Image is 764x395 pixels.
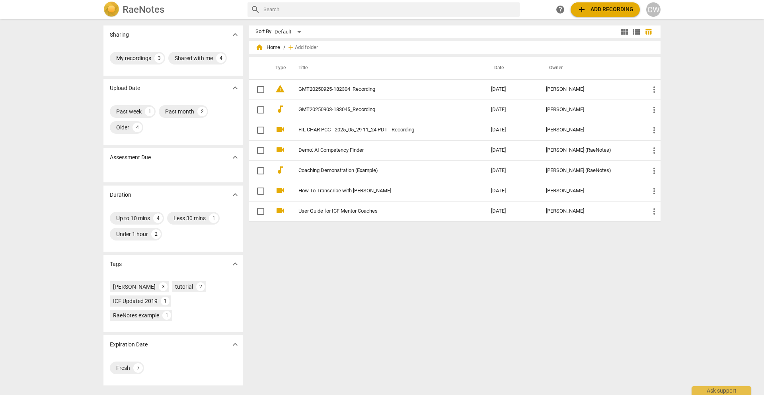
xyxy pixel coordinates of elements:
[485,79,540,100] td: [DATE]
[113,311,159,319] div: RaeNotes example
[229,258,241,270] button: Show more
[649,105,659,115] span: more_vert
[251,5,260,14] span: search
[298,147,462,153] a: Demo: AI Competency Finder
[485,100,540,120] td: [DATE]
[618,26,630,38] button: Tile view
[287,43,295,51] span: add
[298,208,462,214] a: User Guide for ICF Mentor Coaches
[540,57,643,79] th: Owner
[103,2,241,18] a: LogoRaeNotes
[110,340,148,349] p: Expiration Date
[571,2,640,17] button: Upload
[642,26,654,38] button: Table view
[229,151,241,163] button: Show more
[229,29,241,41] button: Show more
[116,364,130,372] div: Fresh
[283,45,285,51] span: /
[555,5,565,14] span: help
[229,189,241,201] button: Show more
[577,5,587,14] span: add
[116,214,150,222] div: Up to 10 mins
[275,84,285,94] span: warning
[110,84,140,92] p: Upload Date
[103,2,119,18] img: Logo
[255,29,271,35] div: Sort By
[485,160,540,181] td: [DATE]
[275,104,285,114] span: audiotrack
[110,31,129,39] p: Sharing
[230,259,240,269] span: expand_more
[620,27,629,37] span: view_module
[649,125,659,135] span: more_vert
[269,57,289,79] th: Type
[229,338,241,350] button: Show more
[275,125,285,134] span: videocam
[298,107,462,113] a: GMT20250903-183045_Recording
[175,283,193,291] div: tutorial
[230,340,240,349] span: expand_more
[553,2,567,17] a: Help
[546,188,637,194] div: [PERSON_NAME]
[154,53,164,63] div: 3
[485,57,540,79] th: Date
[275,145,285,154] span: videocam
[485,201,540,221] td: [DATE]
[116,230,148,238] div: Under 1 hour
[230,30,240,39] span: expand_more
[162,311,171,320] div: 1
[275,25,304,38] div: Default
[298,127,462,133] a: FIL CHAR PCC - 2025_05_29 11_24 PDT - Recording
[116,108,142,115] div: Past week
[692,386,751,395] div: Ask support
[110,153,151,162] p: Assessment Due
[165,108,194,115] div: Past month
[546,208,637,214] div: [PERSON_NAME]
[113,297,158,305] div: ICF Updated 2019
[196,282,205,291] div: 2
[153,213,163,223] div: 4
[161,297,170,305] div: 1
[295,45,318,51] span: Add folder
[645,28,652,35] span: table_chart
[646,2,661,17] button: CW
[230,190,240,199] span: expand_more
[546,107,637,113] div: [PERSON_NAME]
[197,107,207,116] div: 2
[216,53,226,63] div: 4
[145,107,154,116] div: 1
[649,186,659,196] span: more_vert
[649,207,659,216] span: more_vert
[546,168,637,174] div: [PERSON_NAME] (RaeNotes)
[255,43,263,51] span: home
[113,283,156,291] div: [PERSON_NAME]
[159,282,168,291] div: 3
[175,54,213,62] div: Shared with me
[116,123,129,131] div: Older
[298,188,462,194] a: How To Transcribe with [PERSON_NAME]
[151,229,161,239] div: 2
[110,191,131,199] p: Duration
[485,140,540,160] td: [DATE]
[263,3,516,16] input: Search
[173,214,206,222] div: Less 30 mins
[255,43,280,51] span: Home
[485,120,540,140] td: [DATE]
[298,86,462,92] a: GMT20250925-182304_Recording
[631,27,641,37] span: view_list
[209,213,218,223] div: 1
[116,54,151,62] div: My recordings
[546,147,637,153] div: [PERSON_NAME] (RaeNotes)
[230,83,240,93] span: expand_more
[133,123,142,132] div: 4
[577,5,633,14] span: Add recording
[485,181,540,201] td: [DATE]
[649,146,659,155] span: more_vert
[289,57,485,79] th: Title
[133,363,143,373] div: 7
[546,127,637,133] div: [PERSON_NAME]
[275,186,285,195] span: videocam
[275,206,285,215] span: videocam
[275,165,285,175] span: audiotrack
